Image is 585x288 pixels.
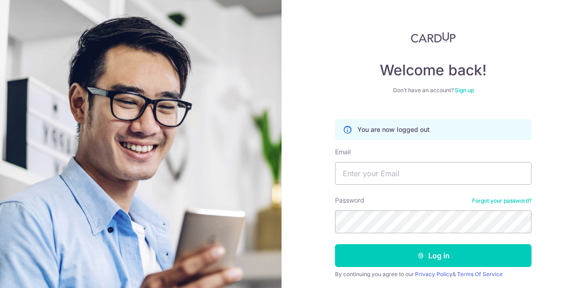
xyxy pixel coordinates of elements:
[472,197,532,204] a: Forgot your password?
[335,244,532,267] button: Log in
[335,87,532,94] div: Don’t have an account?
[335,196,364,205] label: Password
[335,162,532,185] input: Enter your Email
[357,125,430,134] p: You are now logged out
[335,147,351,157] label: Email
[411,32,456,43] img: CardUp Logo
[455,87,474,94] a: Sign up
[457,271,503,278] a: Terms Of Service
[415,271,452,278] a: Privacy Policy
[335,61,532,79] h4: Welcome back!
[335,271,532,278] div: By continuing you agree to our &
